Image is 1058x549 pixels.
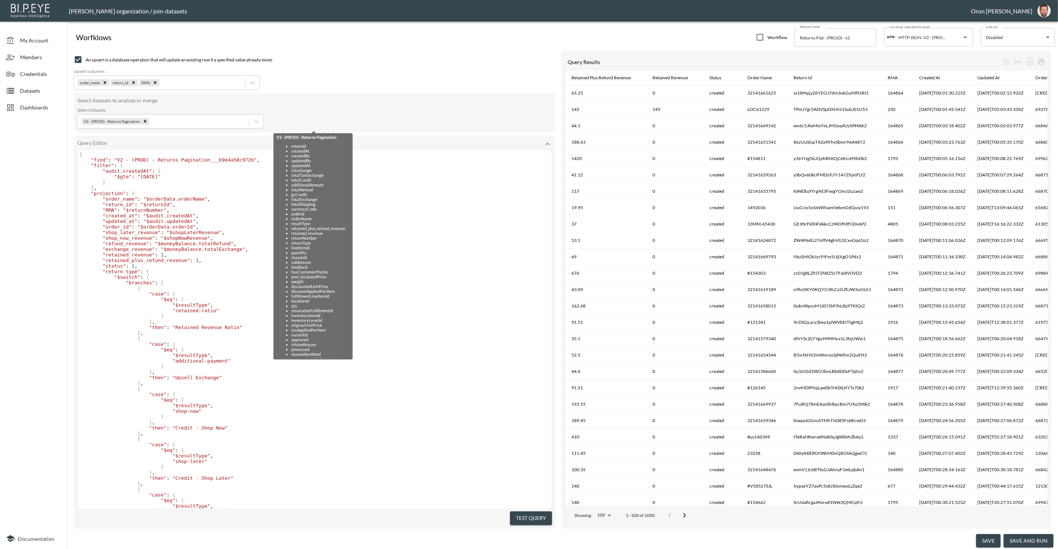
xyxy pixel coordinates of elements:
th: 0uknWpzyM1dO5bFIhLtbj9TKtQI2 [788,298,882,314]
span: Created At [919,73,950,82]
th: 2025-08-20T00:01:30.225Z [913,85,971,101]
span: , [196,213,199,218]
th: 33MM-65430 [741,216,788,232]
th: 0 [647,232,703,249]
span: "$returnId" [140,202,172,207]
th: 2025-08-20T00:05:16.156Z [913,150,971,167]
th: 32141619189 [741,281,788,298]
label: run when selected finished [889,25,930,29]
span: "status" [103,263,126,269]
th: 164868 [882,167,913,183]
div: V2 - (PROD) - Returns Pagination [81,118,141,125]
th: 250 [882,101,913,118]
th: 0 [647,134,703,150]
li: preCalculatedPrice [291,274,350,279]
th: 2025-08-20T00:08:22.769Z [971,150,1029,167]
span: Dashboards [20,103,61,111]
span: "$orderData.orderName" [143,196,207,202]
th: created [703,216,741,232]
li: createdBy [291,153,350,158]
span: , [207,196,210,202]
th: 676 [565,265,647,281]
th: 164873 [882,298,913,314]
p: HTTP JSON [898,34,921,41]
th: 2025-08-20T16:16:22.332Z [971,216,1029,232]
li: updatedBy [291,158,350,163]
span: Workflow [767,35,787,40]
div: Worfklows [70,33,112,42]
div: Select datasets [77,107,263,114]
th: created [703,118,741,134]
span: Retained Revenue [653,73,698,82]
th: 1793 [882,150,913,167]
span: : [140,269,143,274]
span: : [138,213,141,218]
th: 0 [647,200,703,216]
li: retained_plus_refund_revenue [291,226,350,231]
li: resultType [291,221,350,226]
span: : [155,235,158,241]
li: additionalAmount [291,182,350,187]
span: : [108,157,111,163]
li: reasonId [291,255,350,260]
li: subReason [291,260,350,265]
span: : [138,218,141,224]
div: Disabled [986,33,1043,42]
div: RMA [139,79,151,86]
li: currencyCode [291,207,350,211]
span: : [117,207,120,213]
span: Status [709,73,731,82]
th: 164870 [882,232,913,249]
th: 32141651541 [741,134,788,150]
span: "$audit.createdAt" [143,213,196,218]
li: returnNumber [291,236,350,240]
span: , [196,218,199,224]
span: "$switch" [114,274,140,280]
th: ySbQv60kUFMDs9J7r147ZXjmFLf2 [788,167,882,183]
li: gcCredit [291,192,350,197]
li: totalRefund [291,187,350,192]
span: "retained_revenue" [103,252,155,258]
div: Remove V2 - (PROD) - Returns Pagination [141,118,149,125]
span: : [161,230,164,235]
span: "shop_now_revenue" [103,235,155,241]
span: : [155,246,158,252]
span: "$moneyBalance.totalExchange" [161,246,245,252]
span: "$eq" [161,297,175,302]
th: 2025-08-20T00:12:09.176Z [971,232,1029,249]
span: : [114,163,117,168]
th: NtuSMiOkJzcFIFm5IJjIXgO1Pdz2 [788,249,882,265]
th: 2025-08-20T00:13:33.073Z [913,298,971,314]
div: Created At [919,73,940,82]
th: 0 [647,216,703,232]
th: created [703,281,741,298]
span: "RMA" [103,207,117,213]
div: order_name [78,79,101,86]
span: Retained Plus Refund Revenue [571,73,641,82]
th: 2025-08-20T00:14:04.982Z [971,249,1029,265]
th: created [703,167,741,183]
li: discountAppliedPerItem [291,289,350,294]
th: 151 [882,200,913,216]
span: : [167,291,170,297]
span: "[DATE]" [138,174,161,179]
span: "branches" [126,280,155,285]
div: [PERSON_NAME] organization / join-datasets [69,7,971,15]
th: 162.68 [565,298,647,314]
span: { [172,291,175,297]
th: 0 [647,298,703,314]
span: "$moneyBalance.totalRefund" [155,241,234,246]
div: Query Results [568,59,1000,65]
div: RMA [888,73,898,82]
span: Order Name [747,73,782,82]
th: created [703,232,741,249]
label: dataset name [800,24,820,29]
th: o9hz0KY0KQYCrBLCzOZhJW3uOLh1 [788,281,882,298]
th: created [703,249,741,265]
th: 2025-08-20T02:03:43.358Z [971,101,1029,118]
th: 164872 [882,281,913,298]
th: 2025-08-20T00:07:29.264Z [971,167,1029,183]
th: 2025-08-20T00:06:03.792Z [913,167,971,183]
th: 32141658015 [741,298,788,314]
th: 145 [647,101,703,118]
